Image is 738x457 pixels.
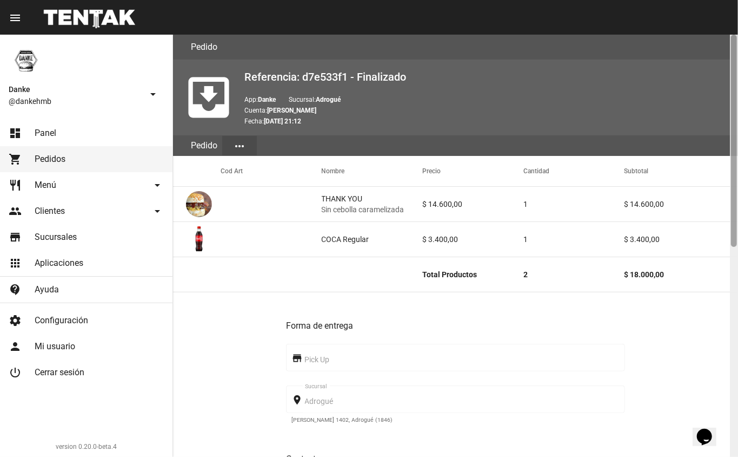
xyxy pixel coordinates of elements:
[9,340,22,353] mat-icon: person
[151,179,164,192] mat-icon: arrow_drop_down
[523,257,624,292] mat-cell: 2
[35,206,65,217] span: Clientes
[9,231,22,244] mat-icon: store
[9,83,142,96] span: Danke
[186,226,212,252] img: 5b2fc24d-c364-40db-a023-ca46f042ec29.jpeg
[35,367,84,378] span: Cerrar sesión
[9,205,22,218] mat-icon: people
[191,40,217,55] h3: Pedido
[523,187,624,221] mat-cell: 1
[9,283,22,296] mat-icon: contact_support
[186,191,212,217] img: 48a15a04-7897-44e6-b345-df5d36d107ba.png
[35,258,83,269] span: Aplicaciones
[422,257,523,292] mat-cell: Total Productos
[422,187,523,221] mat-cell: $ 14.600,00
[292,394,305,407] mat-icon: place
[9,179,22,192] mat-icon: restaurant
[258,96,276,103] b: Danke
[9,96,142,107] span: @dankehmb
[9,314,22,327] mat-icon: settings
[9,43,43,78] img: 1d4517d0-56da-456b-81f5-6111ccf01445.png
[322,234,369,245] div: COCA Regular
[264,117,301,125] b: [DATE] 21:12
[292,417,393,423] mat-hint: [PERSON_NAME] 1402, Adrogué (1846)
[286,318,625,334] h3: Forma de entrega
[292,352,305,365] mat-icon: store
[244,105,729,116] p: Cuenta:
[151,205,164,218] mat-icon: arrow_drop_down
[35,341,75,352] span: Mi usuario
[9,127,22,140] mat-icon: dashboard
[244,68,729,86] h2: Referencia: d7e533f1 - Finalizado
[9,366,22,379] mat-icon: power_settings_new
[147,88,159,101] mat-icon: arrow_drop_down
[624,187,738,221] mat-cell: $ 14.600,00
[316,96,341,103] b: Adrogué
[624,257,738,292] mat-cell: $ 18.000,00
[244,94,729,105] p: App: Sucursal:
[422,222,523,257] mat-cell: $ 3.400,00
[186,135,222,156] div: Pedido
[244,116,729,127] p: Fecha:
[222,136,257,155] button: Elegir sección
[221,156,322,186] mat-header-cell: Cod Art
[35,128,56,139] span: Panel
[624,222,738,257] mat-cell: $ 3.400,00
[9,441,164,452] div: version 0.20.0-beta.4
[322,204,404,215] span: Sin cebolla caramelizada
[624,156,738,186] mat-header-cell: Subtotal
[322,193,404,215] div: THANK YOU
[523,222,624,257] mat-cell: 1
[267,107,316,114] b: [PERSON_NAME]
[233,140,246,153] mat-icon: more_horiz
[523,156,624,186] mat-header-cell: Cantidad
[9,11,22,24] mat-icon: menu
[9,257,22,270] mat-icon: apps
[693,414,727,446] iframe: chat widget
[322,156,423,186] mat-header-cell: Nombre
[35,180,56,191] span: Menú
[35,315,88,326] span: Configuración
[9,153,22,166] mat-icon: shopping_cart
[35,284,59,295] span: Ayuda
[35,232,77,243] span: Sucursales
[35,154,65,165] span: Pedidos
[422,156,523,186] mat-header-cell: Precio
[182,70,236,125] mat-icon: move_to_inbox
